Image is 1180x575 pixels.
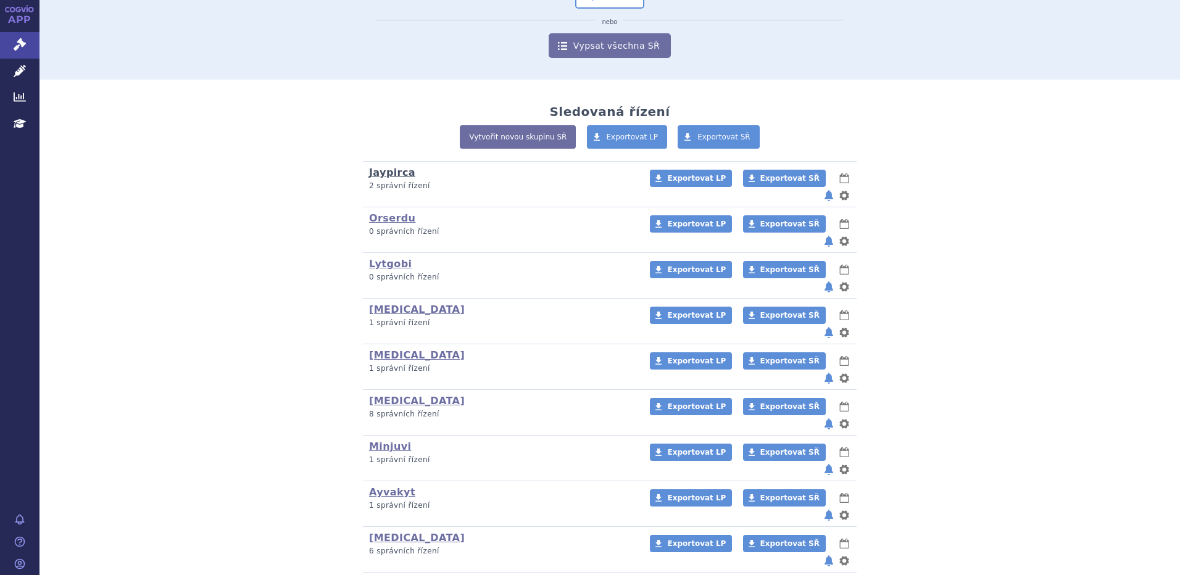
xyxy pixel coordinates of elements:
[667,494,726,502] span: Exportovat LP
[838,399,850,414] button: lhůty
[667,311,726,320] span: Exportovat LP
[823,508,835,523] button: notifikace
[743,261,826,278] a: Exportovat SŘ
[369,272,634,283] p: 0 správních řízení
[596,19,624,26] i: nebo
[823,371,835,386] button: notifikace
[650,489,732,507] a: Exportovat LP
[667,220,726,228] span: Exportovat LP
[743,307,826,324] a: Exportovat SŘ
[838,354,850,368] button: lhůty
[369,304,465,315] a: [MEDICAL_DATA]
[587,125,668,149] a: Exportovat LP
[760,174,820,183] span: Exportovat SŘ
[743,215,826,233] a: Exportovat SŘ
[760,311,820,320] span: Exportovat SŘ
[838,462,850,477] button: nastavení
[823,234,835,249] button: notifikace
[650,170,732,187] a: Exportovat LP
[823,279,835,294] button: notifikace
[650,398,732,415] a: Exportovat LP
[838,217,850,231] button: lhůty
[838,508,850,523] button: nastavení
[678,125,760,149] a: Exportovat SŘ
[823,553,835,568] button: notifikace
[369,441,411,452] a: Minjuvi
[838,279,850,294] button: nastavení
[838,371,850,386] button: nastavení
[838,490,850,505] button: lhůty
[369,363,634,374] p: 1 správní řízení
[838,553,850,568] button: nastavení
[369,181,634,191] p: 2 správní řízení
[369,455,634,465] p: 1 správní řízení
[650,261,732,278] a: Exportovat LP
[760,220,820,228] span: Exportovat SŘ
[823,188,835,203] button: notifikace
[838,171,850,186] button: lhůty
[743,170,826,187] a: Exportovat SŘ
[650,444,732,461] a: Exportovat LP
[743,535,826,552] a: Exportovat SŘ
[743,352,826,370] a: Exportovat SŘ
[369,167,415,178] a: Jaypirca
[369,546,634,556] p: 6 správních řízení
[838,445,850,460] button: lhůty
[760,539,820,548] span: Exportovat SŘ
[667,174,726,183] span: Exportovat LP
[838,262,850,277] button: lhůty
[838,234,850,249] button: nastavení
[838,308,850,323] button: lhůty
[369,486,415,498] a: Ayvakyt
[369,258,412,270] a: Lytgobi
[838,325,850,340] button: nastavení
[823,462,835,477] button: notifikace
[667,402,726,411] span: Exportovat LP
[650,307,732,324] a: Exportovat LP
[697,133,750,141] span: Exportovat SŘ
[650,352,732,370] a: Exportovat LP
[760,357,820,365] span: Exportovat SŘ
[369,212,415,224] a: Orserdu
[369,318,634,328] p: 1 správní řízení
[823,325,835,340] button: notifikace
[667,357,726,365] span: Exportovat LP
[549,33,671,58] a: Vypsat všechna SŘ
[760,448,820,457] span: Exportovat SŘ
[369,349,465,361] a: [MEDICAL_DATA]
[760,265,820,274] span: Exportovat SŘ
[369,226,634,237] p: 0 správních řízení
[460,125,576,149] a: Vytvořit novou skupinu SŘ
[369,409,634,420] p: 8 správních řízení
[667,265,726,274] span: Exportovat LP
[823,416,835,431] button: notifikace
[607,133,659,141] span: Exportovat LP
[650,535,732,552] a: Exportovat LP
[743,444,826,461] a: Exportovat SŘ
[650,215,732,233] a: Exportovat LP
[838,188,850,203] button: nastavení
[838,416,850,431] button: nastavení
[760,402,820,411] span: Exportovat SŘ
[369,500,634,511] p: 1 správní řízení
[549,104,670,119] h2: Sledovaná řízení
[838,536,850,551] button: lhůty
[760,494,820,502] span: Exportovat SŘ
[667,448,726,457] span: Exportovat LP
[369,532,465,544] a: [MEDICAL_DATA]
[743,398,826,415] a: Exportovat SŘ
[743,489,826,507] a: Exportovat SŘ
[667,539,726,548] span: Exportovat LP
[369,395,465,407] a: [MEDICAL_DATA]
